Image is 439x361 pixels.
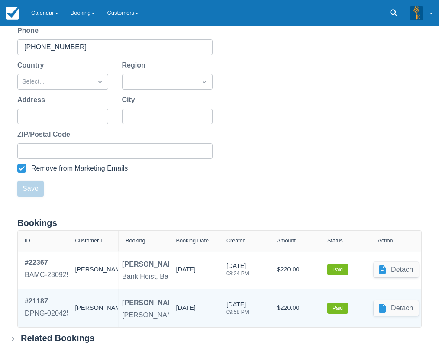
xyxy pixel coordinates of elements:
label: ZIP/Postal Code [17,129,74,140]
div: Bank Heist, Bank Heist Room Booking [122,271,242,282]
div: Action [378,238,393,244]
div: Booking Date [176,238,209,244]
div: Customer Type [75,238,112,244]
div: $220.00 [277,296,313,320]
div: Related Bookings [21,333,95,344]
div: DPNG-020425 [25,308,71,319]
label: Region [122,60,149,71]
div: Remove from Marketing Emails [31,164,128,173]
label: Country [17,60,47,71]
div: # 21187 [25,296,71,306]
div: Booking [126,238,145,244]
div: # 22367 [25,258,71,268]
div: [PERSON_NAME] [75,296,112,320]
div: $220.00 [277,258,313,282]
div: [DATE] [226,300,249,320]
div: [DATE] [176,303,196,316]
img: A3 [410,6,423,20]
img: checkfront-main-nav-mini-logo.png [6,7,19,20]
div: 08:24 PM [226,271,249,276]
a: #22367BAMC-230925 [25,258,71,282]
div: Amount [277,238,296,244]
div: Status [327,238,343,244]
div: [DATE] [176,265,196,278]
div: [PERSON_NAME] [122,298,181,308]
label: Paid [327,264,348,275]
div: Bookings [17,218,422,229]
div: Created [226,238,246,244]
div: ID [25,238,30,244]
a: #21187DPNG-020425 [25,296,71,320]
div: 09:58 PM [226,309,249,315]
label: Phone [17,26,42,36]
div: [PERSON_NAME] [75,258,112,282]
span: Dropdown icon [96,77,104,86]
div: [PERSON_NAME] Room Booking [122,310,227,320]
button: Detach [374,300,419,316]
button: Detach [374,262,419,277]
label: City [122,95,139,105]
div: [PERSON_NAME] [122,259,181,270]
span: Dropdown icon [200,77,209,86]
div: BAMC-230925 [25,270,71,280]
label: Paid [327,303,348,314]
div: [DATE] [226,261,249,281]
label: Address [17,95,48,105]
